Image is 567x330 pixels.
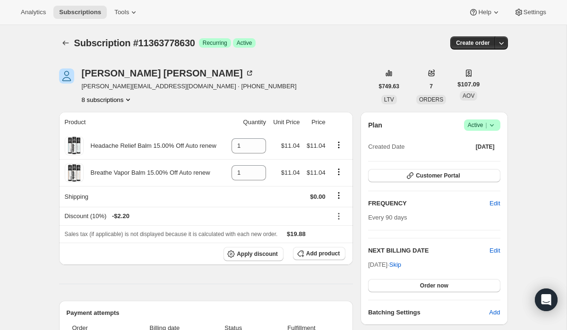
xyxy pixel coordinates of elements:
button: Edit [484,196,506,211]
button: Skip [384,257,407,272]
button: $749.63 [373,80,405,93]
div: Open Intercom Messenger [535,288,558,311]
span: $749.63 [379,83,399,90]
div: [PERSON_NAME] [PERSON_NAME] [82,68,254,78]
span: [PERSON_NAME][EMAIL_ADDRESS][DOMAIN_NAME] · [PHONE_NUMBER] [82,82,297,91]
img: product img [65,136,84,155]
button: Subscriptions [53,6,107,19]
h2: Plan [368,120,382,130]
button: Order now [368,279,500,292]
button: Shipping actions [331,190,346,201]
button: Product actions [331,167,346,177]
button: Add [483,305,506,320]
button: Help [463,6,506,19]
button: Add product [293,247,345,260]
div: Headache Relief Balm 15.00% Off Auto renew [84,141,216,151]
span: AOV [463,93,474,99]
span: ORDERS [419,96,443,103]
span: $11.04 [307,169,326,176]
h6: Batching Settings [368,308,489,317]
th: Quantity [227,112,269,133]
button: 7 [424,80,438,93]
span: 7 [430,83,433,90]
button: Analytics [15,6,52,19]
span: Every 90 days [368,214,407,221]
span: $11.04 [307,142,326,149]
h2: Payment attempts [67,308,346,318]
span: Edit [490,199,500,208]
button: Create order [450,36,495,50]
img: product img [65,163,84,182]
button: Subscriptions [59,36,72,50]
span: Sales tax (if applicable) is not displayed because it is calculated with each new order. [65,231,278,237]
span: Analytics [21,8,46,16]
button: Customer Portal [368,169,500,182]
span: Customer Portal [416,172,460,179]
span: - $2.20 [112,212,129,221]
button: Settings [508,6,552,19]
span: Subscription #11363778630 [74,38,195,48]
span: Darnell Leonard [59,68,74,84]
span: Tools [114,8,129,16]
button: Tools [109,6,144,19]
span: $0.00 [310,193,326,200]
button: Product actions [82,95,133,104]
button: Edit [490,246,500,255]
button: Apply discount [223,247,283,261]
span: $19.88 [287,230,306,237]
div: Breathe Vapor Balm 15.00% Off Auto renew [84,168,210,178]
button: [DATE] [470,140,500,153]
span: Apply discount [237,250,278,258]
span: $107.09 [457,80,480,89]
span: Subscriptions [59,8,101,16]
span: Help [478,8,491,16]
span: Create order [456,39,490,47]
span: Skip [389,260,401,270]
h2: NEXT BILLING DATE [368,246,490,255]
th: Price [303,112,328,133]
span: Created Date [368,142,404,152]
span: [DATE] · [368,261,401,268]
span: Settings [524,8,546,16]
span: Order now [420,282,448,289]
span: Recurring [203,39,227,47]
h2: FREQUENCY [368,199,490,208]
th: Unit Price [269,112,303,133]
th: Product [59,112,227,133]
span: Active [237,39,252,47]
div: Discount (10%) [65,212,326,221]
th: Shipping [59,186,227,207]
span: Add product [306,250,340,257]
span: LTV [384,96,394,103]
span: Add [489,308,500,317]
span: | [485,121,487,129]
span: Active [468,120,497,130]
span: [DATE] [476,143,495,151]
button: Product actions [331,140,346,150]
span: $11.04 [281,142,300,149]
span: $11.04 [281,169,300,176]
